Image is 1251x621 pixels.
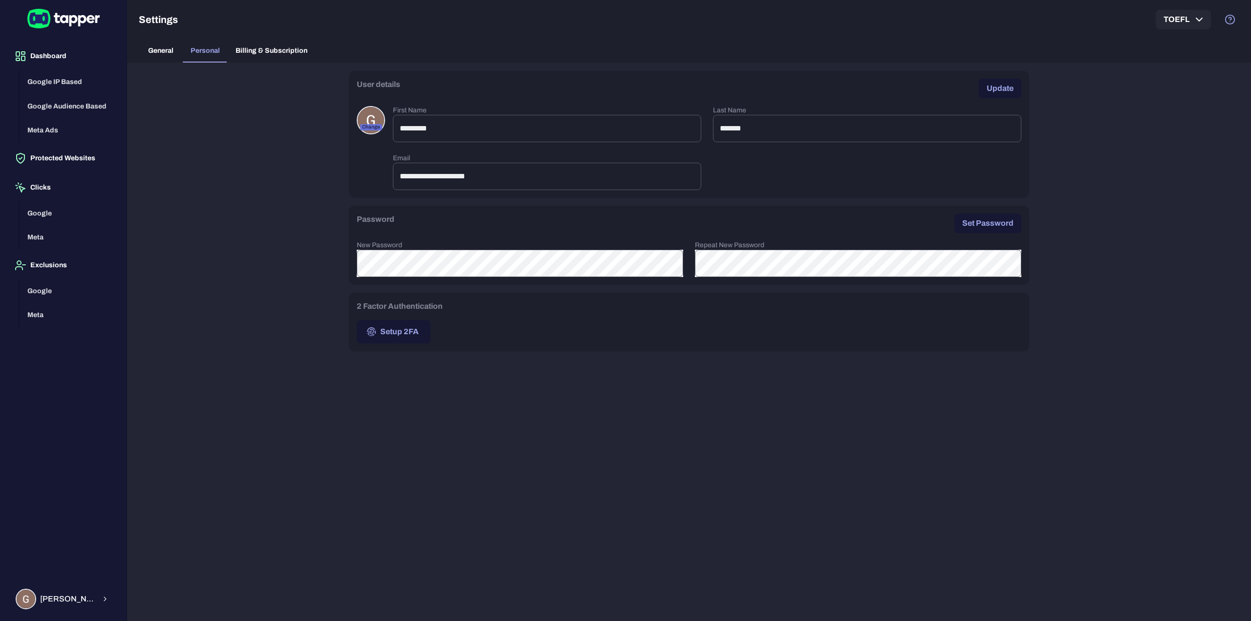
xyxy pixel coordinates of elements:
a: Dashboard [8,51,119,60]
span: [PERSON_NAME] Lebelle [40,594,95,604]
h5: Settings [139,14,178,25]
button: Exclusions [8,252,119,279]
button: TOEFL [1156,10,1211,29]
h6: Repeat New Password [695,241,1021,250]
span: General [148,46,173,55]
a: Exclusions [8,260,119,269]
h6: Last Name [713,106,1021,115]
button: Setup 2FA [357,320,431,343]
a: Google IP Based [20,77,119,86]
button: Google Audience Based [20,94,119,119]
a: Meta Ads [20,126,119,134]
span: Personal [191,46,220,55]
a: Protected Websites [8,153,119,162]
img: Guillaume Lebelle [17,590,35,608]
a: Clicks [8,183,119,191]
h6: 2 Factor Authentication [357,300,443,312]
button: Clicks [8,174,119,201]
a: Google [20,208,119,216]
button: Google [20,279,119,303]
button: Set Password [954,214,1021,233]
button: Update [979,79,1021,98]
button: Meta [20,303,119,327]
h6: First Name [393,106,701,115]
a: Google Audience Based [20,101,119,109]
button: Protected Websites [8,145,119,172]
button: Meta Ads [20,118,119,143]
span: Billing & Subscription [236,46,307,55]
h6: User details [357,79,400,90]
button: Guillaume LebelleChange [357,106,385,134]
a: Google [20,286,119,294]
button: Google IP Based [20,70,119,94]
button: Guillaume Lebelle[PERSON_NAME] Lebelle [8,585,119,613]
img: Guillaume Lebelle [358,107,384,133]
button: Dashboard [8,43,119,70]
button: Meta [20,225,119,250]
a: Meta [20,233,119,241]
h6: Email [393,154,701,163]
button: Google [20,201,119,226]
a: Meta [20,310,119,319]
p: Change [360,124,382,130]
h6: Password [357,214,394,225]
h6: New Password [357,241,683,250]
